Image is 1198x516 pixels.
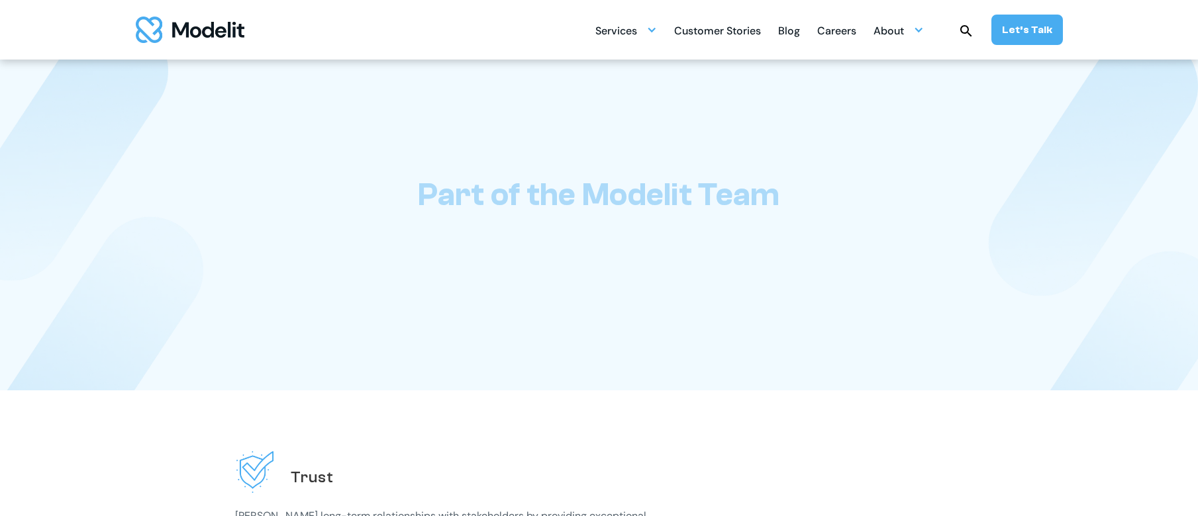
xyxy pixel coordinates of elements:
div: Customer Stories [674,19,761,45]
a: Customer Stories [674,17,761,43]
div: Blog [778,19,800,45]
div: Services [595,19,637,45]
a: Careers [817,17,856,43]
div: Let’s Talk [1002,22,1052,37]
div: About [874,17,924,43]
div: Careers [817,19,856,45]
h1: Part of the Modelit Team [418,176,779,214]
h2: Trust [291,467,334,488]
div: About [874,19,904,45]
a: Blog [778,17,800,43]
div: Services [595,17,657,43]
a: Let’s Talk [991,15,1063,45]
img: modelit logo [136,17,244,43]
a: home [136,17,244,43]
